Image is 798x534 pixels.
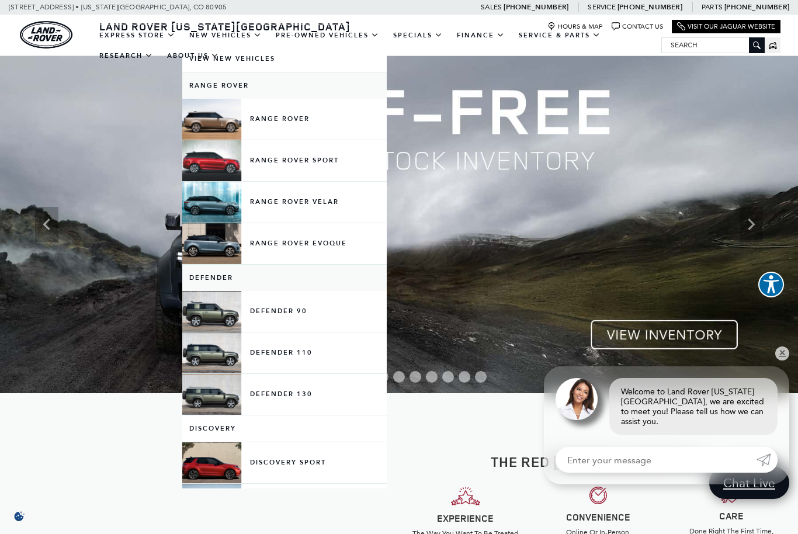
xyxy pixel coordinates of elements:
a: Service & Parts [512,25,608,46]
a: [STREET_ADDRESS] • [US_STATE][GEOGRAPHIC_DATA], CO 80905 [9,3,227,11]
a: Research [92,46,160,66]
a: Defender 90 [182,291,387,332]
a: Defender 130 [182,374,387,415]
a: Specials [386,25,450,46]
a: [PHONE_NUMBER] [504,2,568,12]
span: Go to slide 7 [410,371,421,383]
a: land-rover [20,21,72,48]
span: Service [588,3,615,11]
a: New Vehicles [182,25,269,46]
a: Range Rover [182,72,387,99]
a: [PHONE_NUMBER] [724,2,789,12]
a: Finance [450,25,512,46]
nav: Main Navigation [92,25,661,66]
span: Land Rover [US_STATE][GEOGRAPHIC_DATA] [99,19,351,33]
a: Range Rover [182,99,387,140]
a: [PHONE_NUMBER] [617,2,682,12]
img: Agent profile photo [556,378,598,420]
a: Contact Us [612,22,663,31]
div: Welcome to Land Rover [US_STATE][GEOGRAPHIC_DATA], we are excited to meet you! Please tell us how... [609,378,778,435]
section: Click to Open Cookie Consent Modal [6,510,33,522]
img: Opt-Out Icon [6,510,33,522]
a: Discovery [182,484,387,525]
a: Visit Our Jaguar Website [677,22,775,31]
a: Range Rover Velar [182,182,387,223]
a: About Us [160,46,226,66]
a: Defender 110 [182,332,387,373]
a: Hours & Map [547,22,603,31]
a: View New Vehicles [182,46,387,72]
input: Search [662,38,764,52]
aside: Accessibility Help Desk [758,272,784,300]
span: Go to slide 6 [393,371,405,383]
span: Go to slide 9 [442,371,454,383]
a: Land Rover [US_STATE][GEOGRAPHIC_DATA] [92,19,358,33]
h2: The Red [PERSON_NAME] Way [408,454,789,469]
span: Sales [481,3,502,11]
a: Submit [757,447,778,473]
strong: CARE [719,509,744,522]
a: Discovery Sport [182,442,387,483]
a: Pre-Owned Vehicles [269,25,386,46]
div: Next [740,207,763,242]
strong: CONVENIENCE [566,511,630,523]
span: Go to slide 8 [426,371,438,383]
input: Enter your message [556,447,757,473]
a: Defender [182,265,387,291]
a: EXPRESS STORE [92,25,182,46]
span: Parts [702,3,723,11]
a: Range Rover Sport [182,140,387,181]
strong: EXPERIENCE [437,512,494,525]
span: Go to slide 11 [475,371,487,383]
a: Discovery [182,415,387,442]
img: Land Rover [20,21,72,48]
a: Range Rover Evoque [182,223,387,264]
div: Previous [35,207,58,242]
span: Go to slide 10 [459,371,470,383]
button: Explore your accessibility options [758,272,784,297]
